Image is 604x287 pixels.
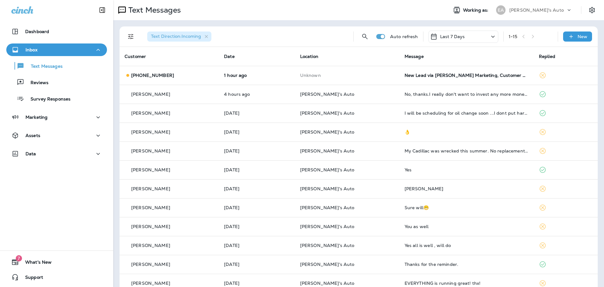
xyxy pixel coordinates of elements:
div: New Lead via Merrick Marketing, Customer Name: Caleb, Contact info: +18135519721, Job Info: Im ge... [405,73,529,78]
p: Dashboard [25,29,49,34]
div: EVERYTHING is running great! thx! [405,281,529,286]
p: Sep 11, 2025 05:57 PM [224,148,290,153]
div: I will be scheduling for oil change soon ...I dont put hardly any miles on it so I normally wait ... [405,111,529,116]
div: EA [496,5,506,15]
p: [PERSON_NAME] [131,243,170,248]
p: [PERSON_NAME] [131,224,170,229]
p: Reviews [24,80,48,86]
p: Sep 9, 2025 09:56 PM [224,243,290,248]
span: [PERSON_NAME]'s Auto [300,205,355,210]
p: Sep 10, 2025 03:29 PM [224,205,290,210]
p: Sep 11, 2025 03:54 PM [224,167,290,172]
div: No, thanks.I really don't want to invest any more money in it. I think i'm going to put it up for... [405,92,529,97]
p: [PERSON_NAME] [131,129,170,135]
button: Support [6,271,107,284]
span: Working as: [463,8,490,13]
p: Text Messages [126,5,181,15]
p: [PHONE_NUMBER] [131,73,174,78]
p: Auto refresh [390,34,418,39]
button: Collapse Sidebar [93,4,111,16]
p: [PERSON_NAME] [131,167,170,172]
button: Settings [586,4,598,16]
p: New [578,34,587,39]
p: Last 7 Days [440,34,465,39]
button: Inbox [6,43,107,56]
button: Data [6,147,107,160]
p: Assets [25,133,40,138]
span: [PERSON_NAME]'s Auto [300,129,355,135]
span: Replied [539,54,555,59]
div: Yes [405,167,529,172]
button: Marketing [6,111,107,123]
div: Yes all is well , will do [405,243,529,248]
p: [PERSON_NAME] [131,205,170,210]
span: [PERSON_NAME]'s Auto [300,243,355,248]
p: Sep 9, 2025 11:27 AM [224,281,290,286]
span: 7 [16,255,22,261]
div: Text Direction:Incoming [147,32,211,42]
p: Sep 12, 2025 11:24 AM [224,129,290,135]
span: [PERSON_NAME]'s Auto [300,280,355,286]
span: Customer [125,54,146,59]
p: Sep 9, 2025 11:58 AM [224,262,290,267]
p: Text Messages [25,64,63,70]
span: Message [405,54,424,59]
span: [PERSON_NAME]'s Auto [300,224,355,229]
span: [PERSON_NAME]'s Auto [300,167,355,173]
p: [PERSON_NAME] [131,111,170,116]
span: Location [300,54,318,59]
p: [PERSON_NAME] [131,281,170,286]
span: [PERSON_NAME]'s Auto [300,110,355,116]
p: [PERSON_NAME] [131,262,170,267]
div: My Cadillac was wrecked this summer. No replacement yet. 👍😎 [405,148,529,153]
button: Reviews [6,76,107,89]
p: Sep 10, 2025 11:33 AM [224,224,290,229]
p: Sep 11, 2025 12:15 PM [224,186,290,191]
div: 👌 [405,129,529,135]
span: Date [224,54,235,59]
p: Marketing [25,115,48,120]
p: [PERSON_NAME] [131,186,170,191]
span: Text Direction : Incoming [151,33,201,39]
p: Sep 12, 2025 11:57 AM [224,111,290,116]
p: Data [25,151,36,156]
span: [PERSON_NAME]'s Auto [300,91,355,97]
div: 1 - 15 [509,34,517,39]
p: Sep 15, 2025 09:22 AM [224,92,290,97]
button: Assets [6,129,107,142]
p: [PERSON_NAME] [131,92,170,97]
p: Inbox [25,47,37,52]
div: Ty [405,186,529,191]
button: Dashboard [6,25,107,38]
p: Sep 15, 2025 12:49 PM [224,73,290,78]
span: [PERSON_NAME]'s Auto [300,261,355,267]
p: This customer does not have a last location and the phone number they messaged is not assigned to... [300,73,394,78]
p: [PERSON_NAME] [131,148,170,153]
button: Search Messages [359,30,371,43]
button: Filters [125,30,137,43]
span: Support [19,275,43,282]
span: What's New [19,260,52,267]
p: [PERSON_NAME]'s Auto [509,8,564,13]
div: You as well [405,224,529,229]
button: Survey Responses [6,92,107,105]
span: [PERSON_NAME]'s Auto [300,186,355,192]
p: Survey Responses [24,96,70,102]
button: Text Messages [6,59,107,72]
div: Thanks for the reminder. [405,262,529,267]
button: 7What's New [6,256,107,268]
span: [PERSON_NAME]'s Auto [300,148,355,154]
div: Sure will😁 [405,205,529,210]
